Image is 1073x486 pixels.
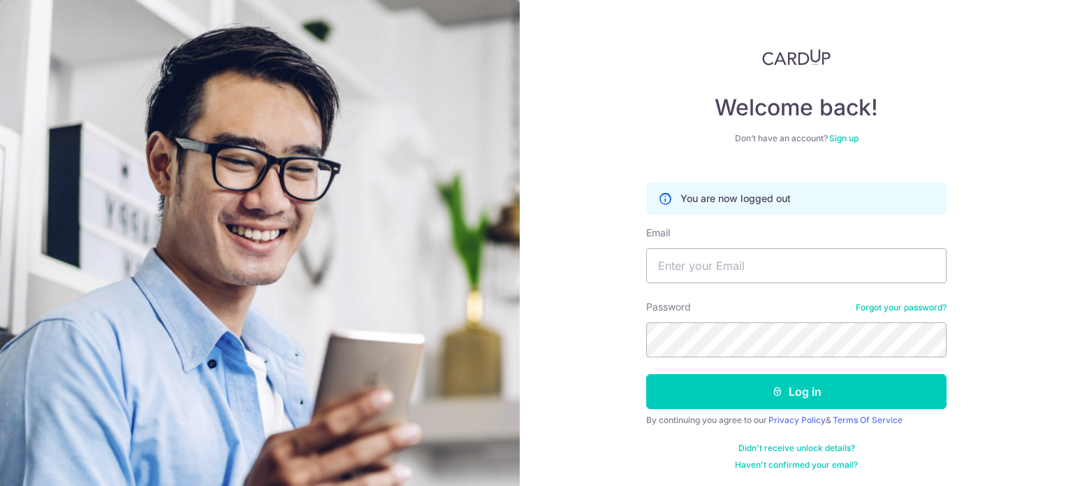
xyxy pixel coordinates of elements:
label: Password [646,300,691,314]
a: Didn't receive unlock details? [738,443,855,454]
a: Sign up [829,133,859,143]
div: Don’t have an account? [646,133,947,144]
a: Forgot your password? [856,302,947,313]
input: Enter your Email [646,248,947,283]
p: You are now logged out [680,192,791,206]
a: Haven't confirmed your email? [735,459,858,471]
label: Email [646,226,670,240]
img: CardUp Logo [762,49,831,66]
a: Privacy Policy [768,415,826,425]
button: Log in [646,374,947,409]
a: Terms Of Service [833,415,903,425]
h4: Welcome back! [646,94,947,122]
div: By continuing you agree to our & [646,415,947,426]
